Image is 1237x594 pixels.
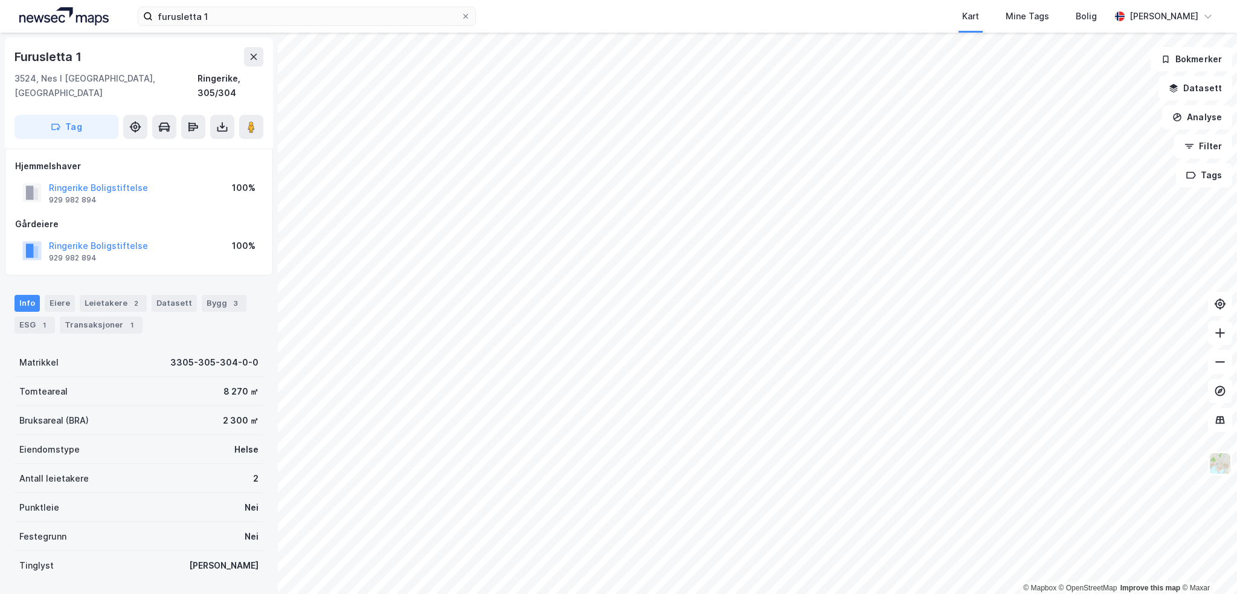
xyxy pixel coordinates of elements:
div: Furusletta 1 [14,47,84,66]
div: 929 982 894 [49,195,97,205]
div: Nei [245,500,259,515]
div: 100% [232,181,255,195]
div: Ringerike, 305/304 [198,71,263,100]
div: Info [14,295,40,312]
button: Datasett [1158,76,1232,100]
a: Mapbox [1023,584,1056,592]
img: Z [1209,452,1232,475]
div: Matrikkel [19,355,59,370]
div: [PERSON_NAME] [189,558,259,573]
div: 1 [126,319,138,331]
div: Gårdeiere [15,217,263,231]
div: Bruksareal (BRA) [19,413,89,428]
div: Nei [245,529,259,544]
div: Datasett [152,295,197,312]
div: 3524, Nes I [GEOGRAPHIC_DATA], [GEOGRAPHIC_DATA] [14,71,198,100]
iframe: Chat Widget [1177,536,1237,594]
div: 929 982 894 [49,253,97,263]
button: Filter [1174,134,1232,158]
div: 100% [232,239,255,253]
a: Improve this map [1120,584,1180,592]
div: Eiendomstype [19,442,80,457]
button: Tags [1176,163,1232,187]
input: Søk på adresse, matrikkel, gårdeiere, leietakere eller personer [153,7,461,25]
div: 3305-305-304-0-0 [170,355,259,370]
div: Kart [962,9,979,24]
div: Helse [234,442,259,457]
div: Hjemmelshaver [15,159,263,173]
div: Mine Tags [1006,9,1049,24]
div: [PERSON_NAME] [1129,9,1198,24]
div: Tomteareal [19,384,68,399]
div: Bygg [202,295,246,312]
div: 8 270 ㎡ [223,384,259,399]
div: Punktleie [19,500,59,515]
div: Bolig [1076,9,1097,24]
div: Eiere [45,295,75,312]
div: 2 [130,297,142,309]
div: 1 [38,319,50,331]
button: Tag [14,115,118,139]
button: Bokmerker [1151,47,1232,71]
button: Analyse [1162,105,1232,129]
div: 2 [253,471,259,486]
img: logo.a4113a55bc3d86da70a041830d287a7e.svg [19,7,109,25]
div: ESG [14,317,55,334]
a: OpenStreetMap [1059,584,1117,592]
div: Antall leietakere [19,471,89,486]
div: 3 [230,297,242,309]
div: 2 300 ㎡ [223,413,259,428]
div: Tinglyst [19,558,54,573]
div: Transaksjoner [60,317,143,334]
div: Leietakere [80,295,147,312]
div: Festegrunn [19,529,66,544]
